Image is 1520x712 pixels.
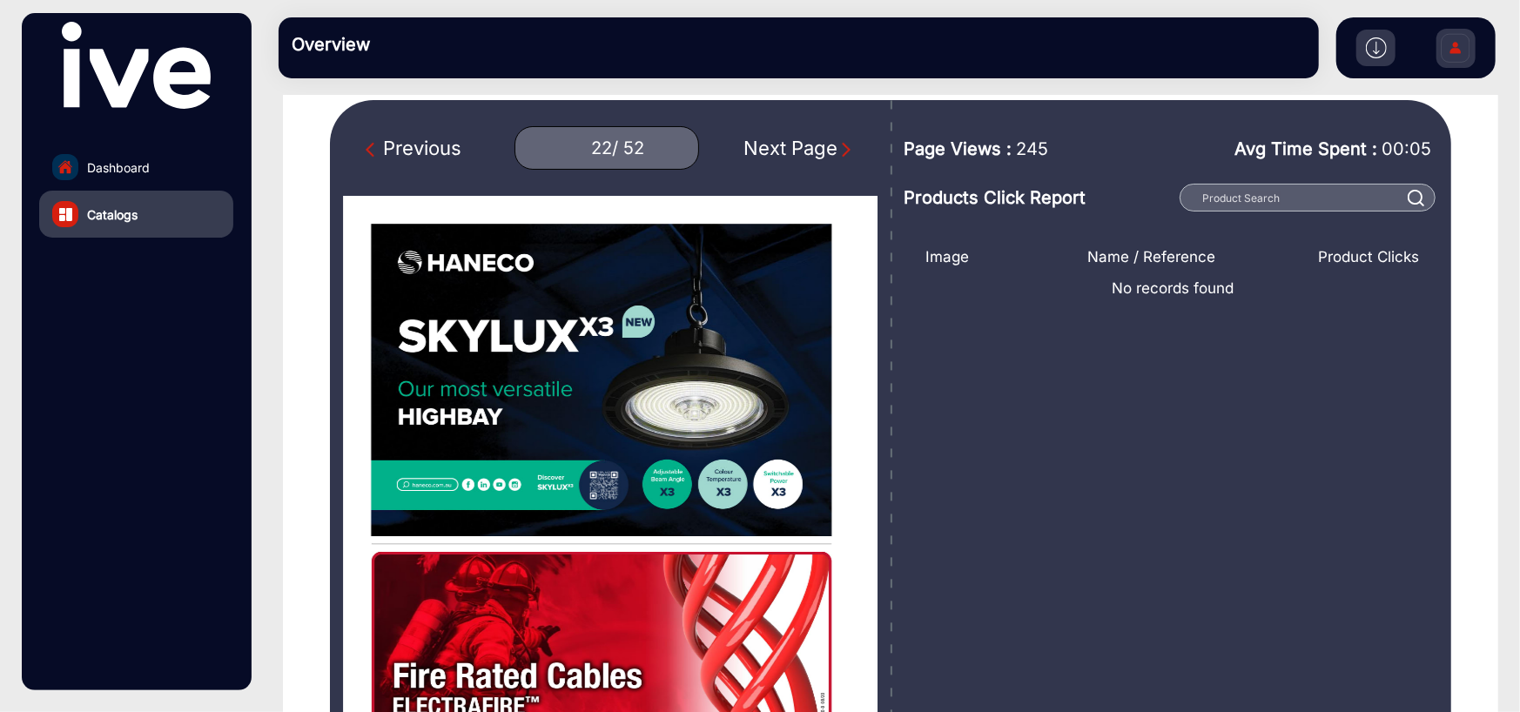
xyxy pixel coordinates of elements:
[1180,184,1436,212] input: Product Search
[1235,136,1378,162] span: Avg Time Spent :
[912,246,999,269] div: Image
[87,205,138,224] span: Catalogs
[1382,138,1432,159] span: 00:05
[87,158,150,177] span: Dashboard
[366,134,461,163] div: Previous
[39,191,233,238] a: Catalogs
[57,159,73,175] img: home
[999,246,1303,269] div: Name / Reference
[62,22,210,109] img: vmg-logo
[292,34,535,55] h3: Overview
[39,144,233,191] a: Dashboard
[743,134,855,163] div: Next Page
[904,136,1012,162] span: Page Views :
[1016,136,1048,162] span: 245
[612,138,644,159] div: / 52
[837,141,855,158] img: Next Page
[1408,190,1425,206] img: prodSearch%20_white.svg
[912,278,1434,300] span: No records found
[1366,37,1387,58] img: h2download.svg
[59,208,72,221] img: catalog
[1437,20,1474,81] img: Sign%20Up.svg
[1303,246,1434,269] div: Product Clicks
[366,141,383,158] img: Previous Page
[904,187,1174,208] h3: Products Click Report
